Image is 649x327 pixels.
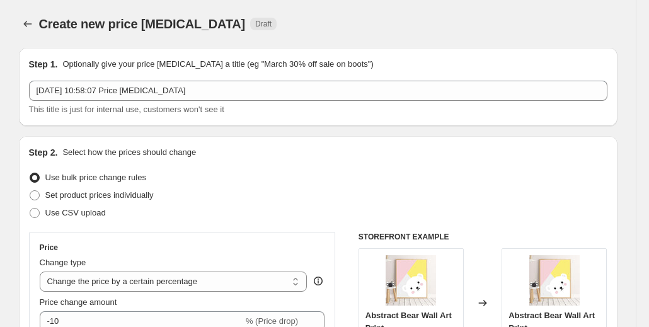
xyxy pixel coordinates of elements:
[29,146,58,159] h2: Step 2.
[40,243,58,253] h3: Price
[40,258,86,267] span: Change type
[62,58,373,71] p: Optionally give your price [MEDICAL_DATA] a title (eg "March 30% off sale on boots")
[529,255,580,306] img: AB101_1_80x.jpg
[255,19,272,29] span: Draft
[40,297,117,307] span: Price change amount
[62,146,196,159] p: Select how the prices should change
[45,208,106,217] span: Use CSV upload
[386,255,436,306] img: AB101_1_80x.jpg
[45,190,154,200] span: Set product prices individually
[29,81,607,101] input: 30% off holiday sale
[312,275,324,287] div: help
[246,316,298,326] span: % (Price drop)
[45,173,146,182] span: Use bulk price change rules
[39,17,246,31] span: Create new price [MEDICAL_DATA]
[19,15,37,33] button: Price change jobs
[359,232,607,242] h6: STOREFRONT EXAMPLE
[29,58,58,71] h2: Step 1.
[29,105,224,114] span: This title is just for internal use, customers won't see it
